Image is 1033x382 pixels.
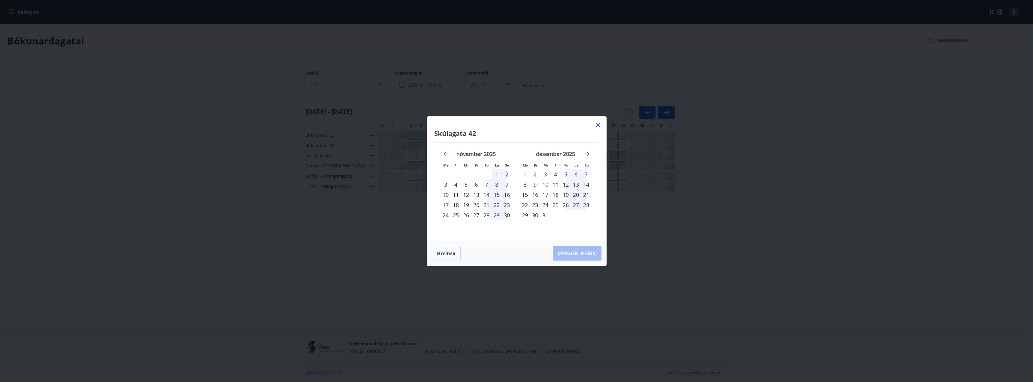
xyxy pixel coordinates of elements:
div: 18 [451,200,461,210]
div: 28 [481,210,492,220]
td: Choose fimmtudagur, 27. nóvember 2025 as your check-out date. It’s available. [471,210,481,220]
div: 5 [561,169,571,179]
div: 21 [481,200,492,210]
small: Fö [564,163,568,167]
small: La [495,163,499,167]
td: Choose þriðjudagur, 16. desember 2025 as your check-out date. It’s available. [530,190,540,200]
div: 29 [520,210,530,220]
td: Choose föstudagur, 12. desember 2025 as your check-out date. It’s available. [561,179,571,190]
td: Choose þriðjudagur, 18. nóvember 2025 as your check-out date. It’s available. [451,200,461,210]
td: Choose mánudagur, 17. nóvember 2025 as your check-out date. It’s available. [441,200,451,210]
td: Choose laugardagur, 20. desember 2025 as your check-out date. It’s available. [571,190,581,200]
div: 18 [550,190,561,200]
div: 6 [471,179,481,190]
strong: desember 2025 [536,150,575,157]
div: 28 [581,200,591,210]
td: Choose föstudagur, 5. desember 2025 as your check-out date. It’s available. [561,169,571,179]
td: Choose sunnudagur, 7. desember 2025 as your check-out date. It’s available. [581,169,591,179]
div: 4 [451,179,461,190]
div: 29 [492,210,502,220]
td: Choose fimmtudagur, 20. nóvember 2025 as your check-out date. It’s available. [471,200,481,210]
div: 26 [461,210,471,220]
div: 13 [571,179,581,190]
div: 16 [530,190,540,200]
strong: nóvember 2025 [456,150,496,157]
div: 8 [520,179,530,190]
td: Choose mánudagur, 1. desember 2025 as your check-out date. It’s available. [520,169,530,179]
td: Choose laugardagur, 22. nóvember 2025 as your check-out date. It’s available. [492,200,502,210]
td: Choose miðvikudagur, 26. nóvember 2025 as your check-out date. It’s available. [461,210,471,220]
small: Þr [534,163,538,167]
td: Choose miðvikudagur, 5. nóvember 2025 as your check-out date. It’s available. [461,179,471,190]
td: Choose sunnudagur, 14. desember 2025 as your check-out date. It’s available. [581,179,591,190]
div: 20 [471,200,481,210]
div: 17 [540,190,550,200]
td: Choose mánudagur, 29. desember 2025 as your check-out date. It’s available. [520,210,530,220]
div: 4 [550,169,561,179]
div: 19 [461,200,471,210]
td: Choose fimmtudagur, 13. nóvember 2025 as your check-out date. It’s available. [471,190,481,200]
div: 27 [471,210,481,220]
td: Choose mánudagur, 3. nóvember 2025 as your check-out date. It’s available. [441,179,451,190]
div: 1 [492,169,502,179]
div: 14 [581,179,591,190]
div: 11 [550,179,561,190]
div: 13 [471,190,481,200]
td: Choose laugardagur, 15. nóvember 2025 as your check-out date. It’s available. [492,190,502,200]
td: Choose þriðjudagur, 2. desember 2025 as your check-out date. It’s available. [530,169,540,179]
div: 12 [561,179,571,190]
td: Choose sunnudagur, 30. nóvember 2025 as your check-out date. It’s available. [502,210,512,220]
td: Choose miðvikudagur, 31. desember 2025 as your check-out date. It’s available. [540,210,550,220]
div: 15 [520,190,530,200]
small: Fi [555,163,558,167]
small: Fö [485,163,489,167]
td: Choose sunnudagur, 2. nóvember 2025 as your check-out date. It’s available. [502,169,512,179]
td: Choose miðvikudagur, 24. desember 2025 as your check-out date. It’s available. [540,200,550,210]
div: 16 [502,190,512,200]
div: Move forward to switch to the next month. [583,150,590,157]
small: Su [585,163,589,167]
small: Má [443,163,449,167]
div: 24 [540,200,550,210]
div: 17 [441,200,451,210]
div: 20 [571,190,581,200]
td: Choose laugardagur, 29. nóvember 2025 as your check-out date. It’s available. [492,210,502,220]
small: La [574,163,579,167]
td: Choose fimmtudagur, 25. desember 2025 as your check-out date. It’s available. [550,200,561,210]
div: Calendar [434,143,599,234]
td: Choose sunnudagur, 23. nóvember 2025 as your check-out date. It’s available. [502,200,512,210]
small: Su [505,163,509,167]
div: 31 [540,210,550,220]
div: 9 [530,179,540,190]
div: 23 [502,200,512,210]
div: 11 [451,190,461,200]
td: Choose miðvikudagur, 12. nóvember 2025 as your check-out date. It’s available. [461,190,471,200]
small: Mi [464,163,468,167]
div: 19 [561,190,571,200]
td: Choose fimmtudagur, 18. desember 2025 as your check-out date. It’s available. [550,190,561,200]
div: 10 [540,179,550,190]
div: 3 [540,169,550,179]
div: 7 [581,169,591,179]
div: 30 [530,210,540,220]
td: Choose þriðjudagur, 25. nóvember 2025 as your check-out date. It’s available. [451,210,461,220]
td: Choose laugardagur, 27. desember 2025 as your check-out date. It’s available. [571,200,581,210]
td: Choose sunnudagur, 21. desember 2025 as your check-out date. It’s available. [581,190,591,200]
div: 8 [492,179,502,190]
small: Fi [475,163,478,167]
td: Choose sunnudagur, 28. desember 2025 as your check-out date. It’s available. [581,200,591,210]
td: Choose þriðjudagur, 4. nóvember 2025 as your check-out date. It’s available. [451,179,461,190]
td: Choose mánudagur, 24. nóvember 2025 as your check-out date. It’s available. [441,210,451,220]
small: Má [523,163,528,167]
div: 2 [502,169,512,179]
button: Hreinsa [432,246,461,261]
td: Choose miðvikudagur, 17. desember 2025 as your check-out date. It’s available. [540,190,550,200]
div: 24 [441,210,451,220]
td: Choose mánudagur, 8. desember 2025 as your check-out date. It’s available. [520,179,530,190]
div: 25 [550,200,561,210]
div: 12 [461,190,471,200]
h4: Skúlagata 42 [434,129,599,138]
td: Choose föstudagur, 21. nóvember 2025 as your check-out date. It’s available. [481,200,492,210]
div: 30 [502,210,512,220]
div: 26 [561,200,571,210]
